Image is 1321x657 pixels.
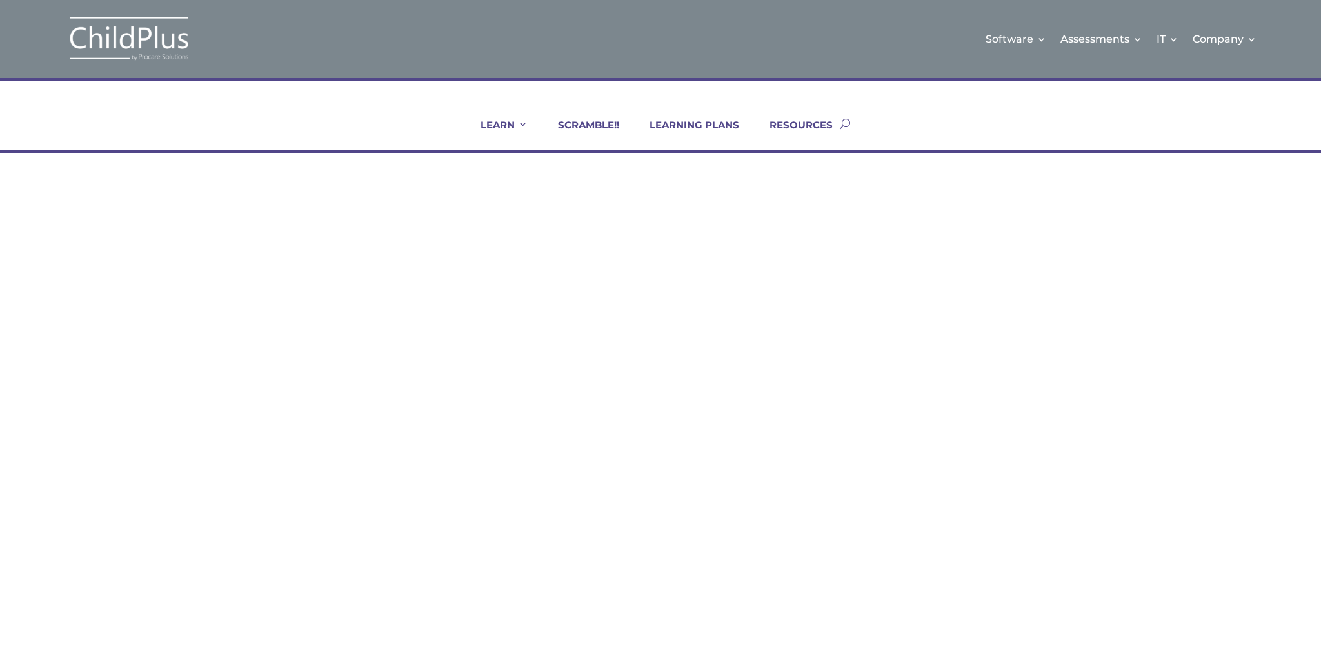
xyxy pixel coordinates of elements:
[1157,13,1178,65] a: IT
[542,119,619,150] a: SCRAMBLE!!
[464,119,528,150] a: LEARN
[1060,13,1142,65] a: Assessments
[633,119,739,150] a: LEARNING PLANS
[1193,13,1256,65] a: Company
[753,119,833,150] a: RESOURCES
[986,13,1046,65] a: Software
